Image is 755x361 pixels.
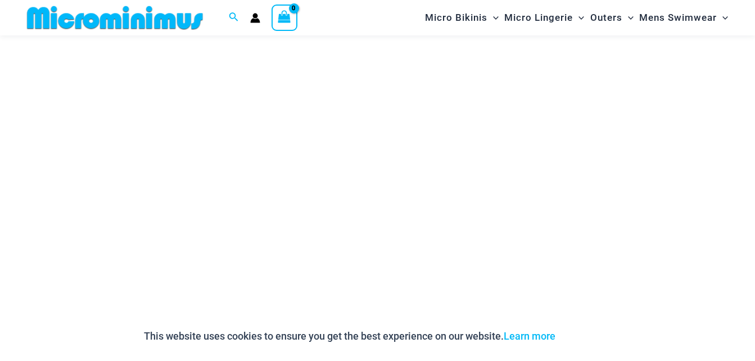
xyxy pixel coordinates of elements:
[564,323,612,350] button: Accept
[421,2,733,34] nav: Site Navigation
[422,3,501,32] a: Micro BikinisMenu ToggleMenu Toggle
[622,3,634,32] span: Menu Toggle
[573,3,584,32] span: Menu Toggle
[587,3,636,32] a: OutersMenu ToggleMenu Toggle
[487,3,499,32] span: Menu Toggle
[639,3,717,32] span: Mens Swimwear
[636,3,731,32] a: Mens SwimwearMenu ToggleMenu Toggle
[717,3,728,32] span: Menu Toggle
[590,3,622,32] span: Outers
[229,11,239,25] a: Search icon link
[504,3,573,32] span: Micro Lingerie
[272,4,297,30] a: View Shopping Cart, empty
[144,328,555,345] p: This website uses cookies to ensure you get the best experience on our website.
[501,3,587,32] a: Micro LingerieMenu ToggleMenu Toggle
[250,13,260,23] a: Account icon link
[22,5,207,30] img: MM SHOP LOGO FLAT
[504,330,555,342] a: Learn more
[425,3,487,32] span: Micro Bikinis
